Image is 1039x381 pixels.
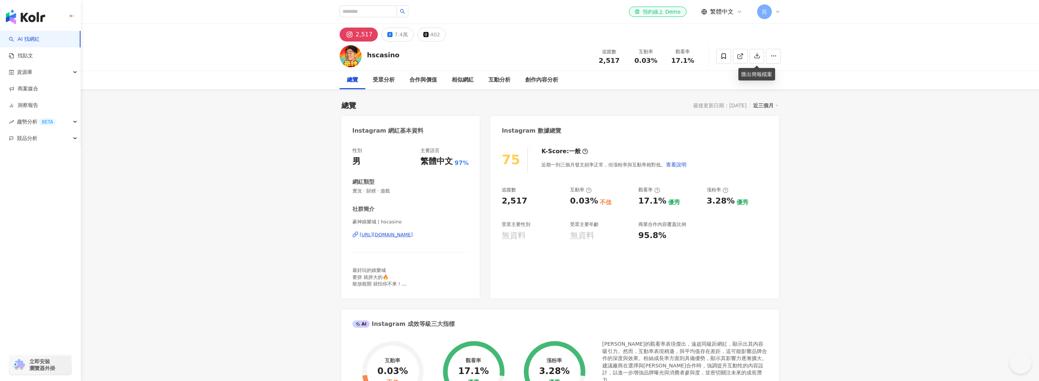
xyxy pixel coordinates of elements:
a: 商案媒合 [9,85,38,93]
a: 洞察報告 [9,102,38,109]
div: 95.8% [638,230,666,241]
span: 趨勢分析 [17,114,56,130]
div: 75 [502,152,520,167]
div: 402 [430,29,440,40]
span: 繁體中文 [710,8,734,16]
div: 受眾主要性別 [502,221,530,228]
div: 性別 [352,147,362,154]
div: 近三個月 [753,101,779,110]
div: 漲粉率 [707,187,728,193]
span: 0.03% [634,57,657,64]
div: 商業合作內容覆蓋比例 [638,221,686,228]
span: 立即安裝 瀏覽器外掛 [29,358,55,371]
div: AI [352,320,370,328]
div: 受眾主要年齡 [570,221,599,228]
span: search [400,9,405,14]
span: 實況 · 財經 · 遊戲 [352,188,469,194]
div: 不佳 [600,198,612,206]
div: 繁體中文 [420,156,453,167]
div: BETA [39,118,56,126]
div: 17.1% [638,195,666,207]
img: KOL Avatar [340,45,362,67]
button: 查看說明 [666,157,687,172]
div: 2,517 [502,195,527,207]
iframe: Help Scout Beacon - Open [1010,352,1032,374]
div: 追蹤數 [502,187,516,193]
div: 7.4萬 [394,29,408,40]
div: 觀看率 [669,48,697,55]
div: 無資料 [502,230,526,241]
div: Instagram 數據總覽 [502,127,561,135]
button: 2,517 [340,28,378,42]
div: 互動率 [385,357,400,363]
div: 3.28% [539,366,570,377]
div: Instagram 網紅基本資料 [352,127,424,135]
span: rise [9,119,14,125]
span: 查看說明 [666,162,687,168]
a: [URL][DOMAIN_NAME] [352,231,469,238]
span: 2,517 [599,57,620,64]
div: 社群簡介 [352,205,375,213]
div: 追蹤數 [595,48,623,55]
div: 觀看率 [638,187,660,193]
a: chrome extension立即安裝 瀏覽器外掛 [10,355,71,375]
div: 預約線上 Demo [635,8,680,15]
span: 最好玩的娛樂城 要拼 就拼大的🔥 敢放敢開 就怕你不來！ - 雙平台皆可下載最佳娛樂首選 - 📪小盒子不提供客服 遊戲相關問題請私訊FB🔍豪神娛樂城官方粉絲團 [352,267,455,320]
span: 競品分析 [17,130,37,147]
div: 受眾分析 [373,76,395,85]
div: 優秀 [668,198,680,206]
div: 網紅類型 [352,178,375,186]
div: 0.03% [570,195,598,207]
div: 2,517 [356,29,373,40]
div: 總覽 [341,100,356,111]
div: 主要語言 [420,147,440,154]
span: 17.1% [671,57,694,64]
div: K-Score : [541,147,588,155]
div: 相似網紅 [452,76,474,85]
div: 0.03% [377,366,408,377]
div: 互動率 [570,187,592,193]
div: 總覽 [347,76,358,85]
div: 最後更新日期：[DATE] [693,103,746,108]
div: 無資料 [570,230,594,241]
a: 預約線上 Demo [629,7,686,17]
div: [URL][DOMAIN_NAME] [360,231,413,238]
a: searchAI 找網紅 [9,36,40,43]
div: 漲粉率 [547,357,562,363]
div: 匯出簡報檔案 [738,68,775,80]
button: 402 [418,28,446,42]
div: 男 [352,156,361,167]
span: 97% [455,159,469,167]
div: 17.1% [458,366,489,377]
div: 優秀 [737,198,748,206]
a: 找貼文 [9,52,33,60]
div: 互動分析 [488,76,510,85]
div: 合作與價值 [409,76,437,85]
div: 創作內容分析 [525,76,558,85]
div: 一般 [569,147,581,155]
div: Instagram 成效等級三大指標 [352,320,455,328]
span: 豪神娛樂城 | hscasino [352,219,469,225]
img: chrome extension [12,359,26,371]
div: 觀看率 [466,357,481,363]
div: hscasino [367,50,400,60]
div: 3.28% [707,195,735,207]
div: 互動率 [632,48,660,55]
img: logo [6,10,45,24]
span: 資源庫 [17,64,32,80]
button: 7.4萬 [381,28,413,42]
div: 近期一到三個月發文頻率正常，但漲粉率與互動率相對低。 [541,157,687,172]
span: 呂 [762,8,767,16]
